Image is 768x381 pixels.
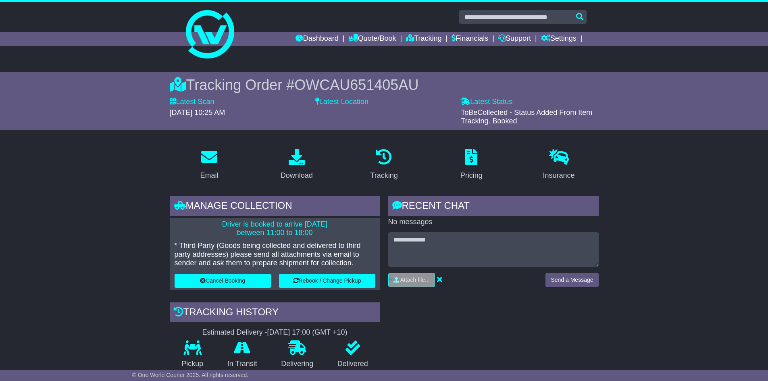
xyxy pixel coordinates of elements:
[200,170,218,181] div: Email
[538,146,580,184] a: Insurance
[267,328,348,337] div: [DATE] 17:00 (GMT +10)
[215,360,269,369] p: In Transit
[170,108,225,117] span: [DATE] 10:25 AM
[281,170,313,181] div: Download
[348,32,396,46] a: Quote/Book
[388,196,599,218] div: RECENT CHAT
[545,273,598,287] button: Send a Message
[269,360,326,369] p: Delivering
[170,196,380,218] div: Manage collection
[175,242,375,268] p: * Third Party (Goods being collected and delivered to third party addresses) please send all atta...
[543,170,575,181] div: Insurance
[455,146,488,184] a: Pricing
[175,220,375,237] p: Driver is booked to arrive [DATE] between 11:00 to 18:00
[170,360,216,369] p: Pickup
[365,146,403,184] a: Tracking
[279,274,375,288] button: Rebook / Change Pickup
[388,218,599,227] p: No messages
[461,98,512,106] label: Latest Status
[170,328,380,337] div: Estimated Delivery -
[132,372,249,378] span: © One World Courier 2025. All rights reserved.
[541,32,577,46] a: Settings
[195,146,223,184] a: Email
[315,98,368,106] label: Latest Location
[294,77,418,93] span: OWCAU651405AU
[170,302,380,324] div: Tracking history
[461,108,592,125] span: ToBeCollected - Status Added From Item Tracking. Booked
[170,76,599,94] div: Tracking Order #
[498,32,531,46] a: Support
[406,32,441,46] a: Tracking
[370,170,398,181] div: Tracking
[175,274,271,288] button: Cancel Booking
[275,146,318,184] a: Download
[296,32,339,46] a: Dashboard
[460,170,483,181] div: Pricing
[325,360,380,369] p: Delivered
[452,32,488,46] a: Financials
[170,98,214,106] label: Latest Scan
